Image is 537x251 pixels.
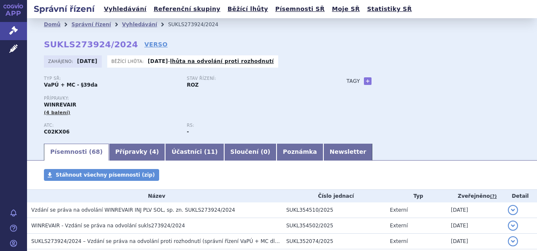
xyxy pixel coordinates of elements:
[364,77,372,85] a: +
[44,129,70,135] strong: SOTATERCEPT
[31,238,424,244] span: SUKLS273924/2024 – Vzdání se práva na odvolání proti rozhodnutí (správní řízení VaPÚ + MC dle §39...
[508,236,518,246] button: detail
[447,190,504,202] th: Zveřejněno
[152,148,156,155] span: 4
[187,129,189,135] strong: -
[273,3,327,15] a: Písemnosti SŘ
[323,144,373,161] a: Newsletter
[224,144,277,161] a: Sloučení (0)
[277,144,323,161] a: Poznámka
[225,3,271,15] a: Běžící lhůty
[77,58,98,64] strong: [DATE]
[27,190,282,202] th: Název
[44,144,109,161] a: Písemnosti (68)
[44,76,178,81] p: Typ SŘ:
[508,221,518,231] button: detail
[44,96,330,101] p: Přípravky:
[44,22,60,27] a: Domů
[151,3,223,15] a: Referenční skupiny
[390,223,408,229] span: Externí
[148,58,168,64] strong: [DATE]
[187,76,321,81] p: Stav řízení:
[31,207,235,213] span: Vzdání se práva na odvolání WINREVAIR INJ PLV SOL, sp. zn. SUKLS273924/2024
[490,194,497,199] abbr: (?)
[31,223,185,229] span: WINREVAIR - Vzdání se práva na odvolání sukls273924/2024
[263,148,268,155] span: 0
[109,144,165,161] a: Přípravky (4)
[44,82,98,88] strong: VaPÚ + MC - §39da
[282,190,386,202] th: Číslo jednací
[48,58,75,65] span: Zahájeno:
[92,148,100,155] span: 68
[187,82,198,88] strong: ROZ
[148,58,274,65] p: -
[144,40,168,49] a: VERSO
[44,110,71,115] span: (4 balení)
[56,172,155,178] span: Stáhnout všechny písemnosti (zip)
[329,3,362,15] a: Moje SŘ
[44,123,178,128] p: ATC:
[364,3,414,15] a: Statistiky SŘ
[27,3,101,15] h2: Správní řízení
[71,22,111,27] a: Správní řízení
[447,234,504,249] td: [DATE]
[122,22,157,27] a: Vyhledávání
[165,144,224,161] a: Účastníci (11)
[282,234,386,249] td: SUKL352074/2025
[282,218,386,234] td: SUKL354502/2025
[347,76,360,86] h3: Tagy
[386,190,447,202] th: Typ
[187,123,321,128] p: RS:
[207,148,215,155] span: 11
[168,18,229,31] li: SUKLS273924/2024
[282,202,386,218] td: SUKL354510/2025
[111,58,146,65] span: Běžící lhůta:
[44,39,138,49] strong: SUKLS273924/2024
[504,190,537,202] th: Detail
[390,207,408,213] span: Externí
[101,3,149,15] a: Vyhledávání
[170,58,274,64] a: lhůta na odvolání proti rozhodnutí
[44,102,76,108] span: WINREVAIR
[390,238,408,244] span: Externí
[447,202,504,218] td: [DATE]
[447,218,504,234] td: [DATE]
[44,169,159,181] a: Stáhnout všechny písemnosti (zip)
[508,205,518,215] button: detail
